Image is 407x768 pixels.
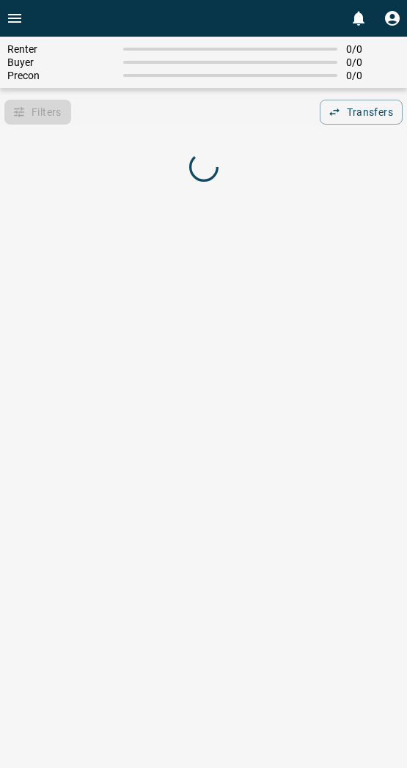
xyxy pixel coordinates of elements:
[7,56,114,68] span: Buyer
[7,43,114,55] span: Renter
[346,56,400,68] span: 0 / 0
[346,70,400,81] span: 0 / 0
[320,100,403,125] button: Transfers
[378,4,407,33] button: Profile
[346,43,400,55] span: 0 / 0
[7,70,114,81] span: Precon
